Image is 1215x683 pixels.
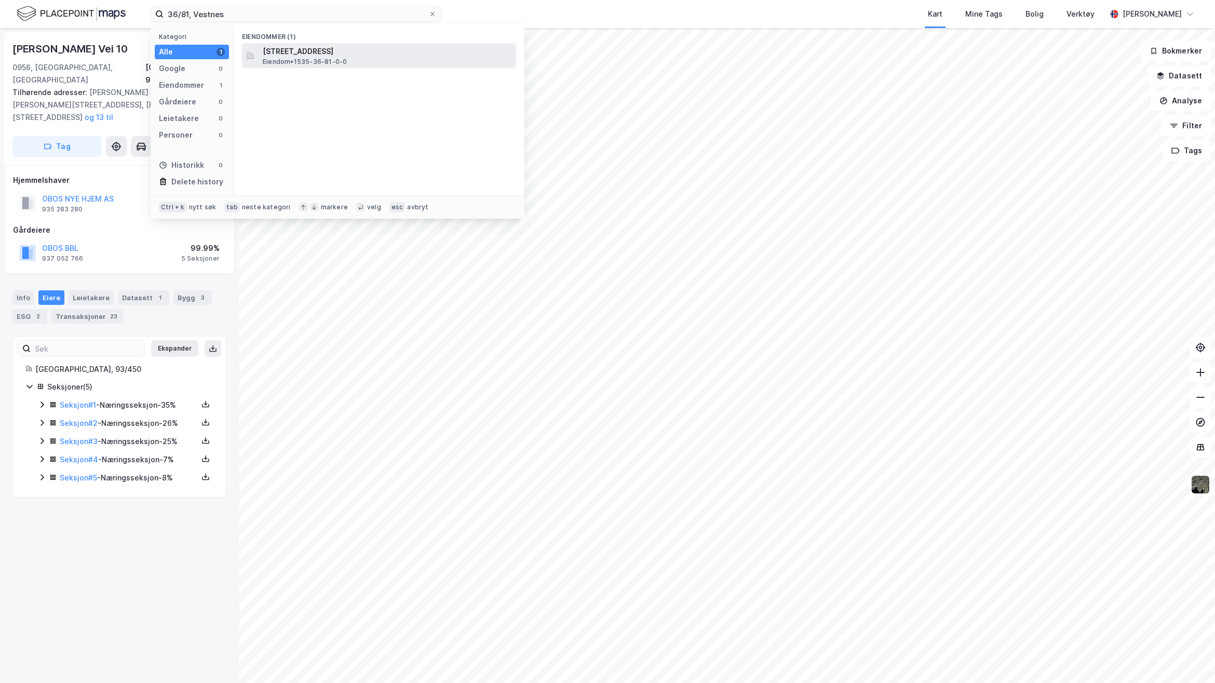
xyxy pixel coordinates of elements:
div: - Næringsseksjon - 35% [60,399,198,411]
button: Bokmerker [1141,41,1211,61]
input: Søk på adresse, matrikkel, gårdeiere, leietakere eller personer [164,6,428,22]
div: 2 [33,311,43,322]
div: - Næringsseksjon - 8% [60,472,198,484]
div: Alle [159,46,173,58]
div: 99.99% [181,242,220,255]
div: Hjemmelshaver [13,174,226,186]
div: 5 Seksjoner [181,255,220,263]
div: Historikk [159,159,204,171]
button: Filter [1161,115,1211,136]
a: Seksjon#2 [60,419,98,427]
div: Personer [159,129,193,141]
div: 0 [217,161,225,169]
a: Seksjon#3 [60,437,98,446]
div: Bygg [173,290,212,305]
button: Tag [12,136,102,157]
div: Leietakere [69,290,114,305]
div: [PERSON_NAME] Vei 10, [PERSON_NAME][STREET_ADDRESS], [PERSON_NAME][STREET_ADDRESS] [12,86,218,124]
div: Eiere [38,290,64,305]
div: - Næringsseksjon - 25% [60,435,198,448]
button: Analyse [1151,90,1211,111]
a: Seksjon#5 [60,473,97,482]
div: markere [321,203,348,211]
div: 0 [217,64,225,73]
div: velg [367,203,381,211]
div: ESG [12,309,47,324]
div: 935 283 280 [42,205,83,213]
input: Søk [31,341,144,356]
div: 3 [197,292,208,303]
div: neste kategori [242,203,291,211]
div: Ctrl + k [159,202,187,212]
div: 0 [217,114,225,123]
div: 1 [155,292,165,303]
button: Datasett [1147,65,1211,86]
div: 23 [108,311,119,322]
div: [PERSON_NAME] Vei 10 [12,41,130,57]
div: 0956, [GEOGRAPHIC_DATA], [GEOGRAPHIC_DATA] [12,61,145,86]
div: [GEOGRAPHIC_DATA], 93/450 [145,61,226,86]
div: Mine Tags [965,8,1003,20]
div: avbryt [407,203,428,211]
div: 0 [217,98,225,106]
div: Seksjoner ( 5 ) [47,381,213,393]
div: Info [12,290,34,305]
div: Bolig [1025,8,1044,20]
div: esc [389,202,406,212]
div: - Næringsseksjon - 26% [60,417,198,430]
div: 937 052 766 [42,255,83,263]
div: 1 [217,81,225,89]
a: Seksjon#1 [60,400,96,409]
div: Verktøy [1066,8,1095,20]
div: 0 [217,131,225,139]
div: Transaksjoner [51,309,124,324]
div: Google [159,62,185,75]
div: Eiendommer [159,79,204,91]
div: nytt søk [189,203,217,211]
div: [GEOGRAPHIC_DATA], 93/450 [35,363,213,376]
div: tab [224,202,240,212]
span: Tilhørende adresser: [12,88,89,97]
div: Kontrollprogram for chat [1163,633,1215,683]
a: Seksjon#4 [60,455,98,464]
div: Datasett [118,290,169,305]
span: Eiendom • 1535-36-81-0-0 [263,58,347,66]
div: Kategori [159,33,229,41]
button: Ekspander [151,340,198,357]
div: Gårdeiere [159,96,196,108]
button: Tags [1163,140,1211,161]
div: - Næringsseksjon - 7% [60,453,198,466]
div: Gårdeiere [13,224,226,236]
img: 9k= [1191,475,1210,494]
div: Leietakere [159,112,199,125]
div: Kart [928,8,942,20]
img: logo.f888ab2527a4732fd821a326f86c7f29.svg [17,5,126,23]
div: Delete history [171,176,223,188]
div: Eiendommer (1) [234,24,524,43]
iframe: Chat Widget [1163,633,1215,683]
span: [STREET_ADDRESS] [263,45,512,58]
div: [PERSON_NAME] [1123,8,1182,20]
div: 1 [217,48,225,56]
